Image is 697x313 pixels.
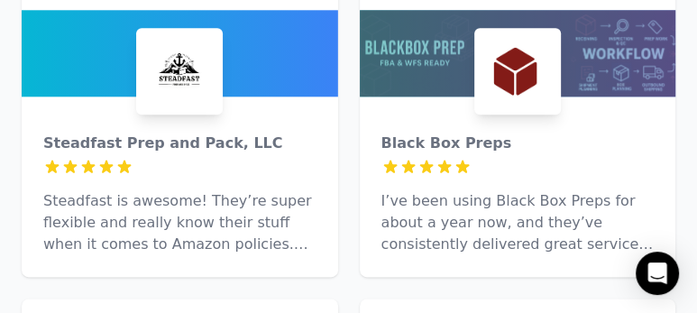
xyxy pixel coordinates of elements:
[636,252,679,295] div: Open Intercom Messenger
[43,190,316,255] p: Steadfast is awesome! They’re super flexible and really know their stuff when it comes to Amazon ...
[43,133,316,154] div: Steadfast Prep and Pack, LLC
[140,32,219,111] img: Steadfast Prep and Pack, LLC
[381,133,655,154] div: Black Box Preps
[478,32,557,111] img: Black Box Preps
[381,190,655,255] p: I’ve been using Black Box Preps for about a year now, and they’ve consistently delivered great se...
